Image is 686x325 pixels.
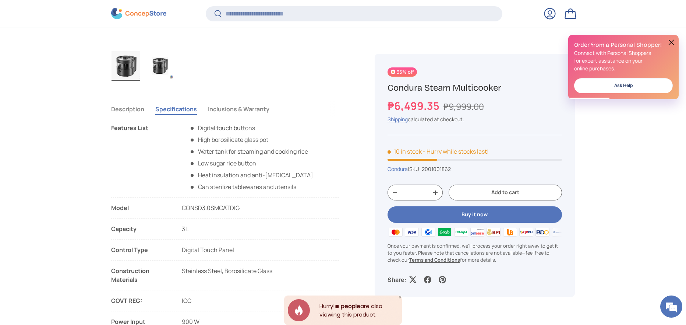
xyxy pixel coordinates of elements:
[182,246,234,254] span: Digital Touch Panel
[111,296,170,305] strong: GOVT REG:
[189,159,313,168] li: Low sugar rice button
[443,101,484,112] s: ₱9,999.00
[111,8,166,20] img: ConcepStore
[423,147,489,155] p: - Hurry while stocks last!
[551,227,567,238] img: metrobank
[388,165,408,172] a: Condura
[111,296,339,305] li: ICC
[518,227,534,238] img: qrph
[388,227,404,238] img: master
[182,267,272,275] span: Stainless Steel, Borosilicate Glass
[409,256,460,263] a: Terms and Conditions
[574,49,673,72] p: Connect with Personal Shoppers for expert assistance on your online purchases.
[189,123,313,132] li: Digital touch buttons
[4,201,140,227] textarea: Type your message and hit 'Enter'
[388,67,417,77] span: 35% off
[409,165,421,172] span: SKU:
[111,266,170,284] div: Construction Materials
[145,51,174,81] img: Condura Steam Multicooker
[453,227,469,238] img: maya
[574,78,673,93] a: Ask Help
[155,101,197,118] button: Specifications
[189,182,313,191] li: Can sterilize tablewares and utensils
[502,227,518,238] img: ubp
[111,245,170,254] div: Control Type
[388,116,408,123] a: Shipping
[449,185,562,201] button: Add to cart
[534,227,551,238] img: bdo
[388,242,562,264] p: Once your payment is confirmed, we'll process your order right away to get it to you faster. Plea...
[388,275,406,284] p: Share:
[189,171,313,179] li: Heat insulation and anti-[MEDICAL_DATA]
[38,41,124,51] div: Chat with us now
[43,93,102,167] span: We're online!
[420,227,436,238] img: gcash
[398,296,402,299] div: Close
[388,82,562,94] h1: Condura Steam Multicooker
[485,227,502,238] img: bpi
[111,224,170,233] div: Capacity
[189,147,313,156] li: Water tank for steaming and cooking rice
[388,115,562,123] div: calculated at checkout.
[121,4,138,21] div: Minimize live chat window
[208,101,269,118] button: Inclusions & Warranty
[111,101,144,118] button: Description
[469,227,485,238] img: billease
[189,135,313,144] li: High borosilicate glass pot
[388,147,422,155] span: 10 in stock
[182,204,240,212] span: CONSD3.0SMCATDIG
[574,41,673,49] h2: Order from a Personal Shopper!
[111,123,170,191] div: Features List
[388,98,441,113] strong: ₱6,499.35
[436,227,453,238] img: grabpay
[182,225,189,233] span: 3 L
[388,206,562,223] button: Buy it now
[112,51,140,81] img: condura-steam-multicooker-full-side-view-with-icc-sticker-concepstore
[408,165,451,172] span: |
[111,203,170,212] div: Model
[422,165,451,172] span: 2001001862
[404,227,420,238] img: visa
